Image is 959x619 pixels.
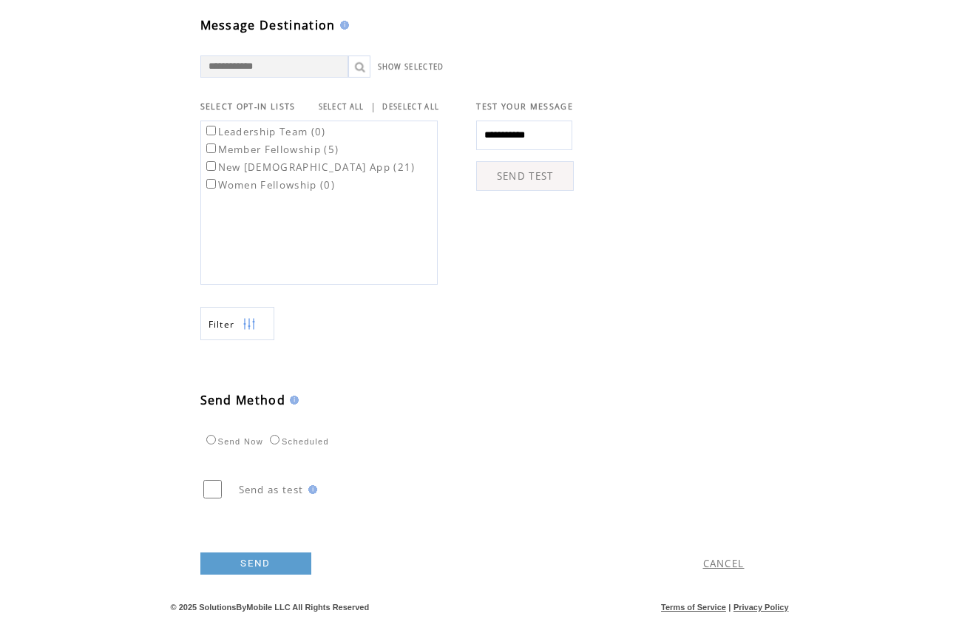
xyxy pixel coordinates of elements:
span: TEST YOUR MESSAGE [476,101,573,112]
a: SELECT ALL [319,102,365,112]
span: Send as test [239,483,304,496]
label: Scheduled [266,437,329,446]
span: | [370,100,376,113]
label: Women Fellowship (0) [203,178,336,192]
span: Show filters [209,318,235,331]
span: © 2025 SolutionsByMobile LLC All Rights Reserved [171,603,370,612]
img: help.gif [285,396,299,405]
label: Member Fellowship (5) [203,143,339,156]
input: Member Fellowship (5) [206,143,216,153]
img: help.gif [336,21,349,30]
img: help.gif [304,485,317,494]
span: Send Method [200,392,286,408]
label: New [DEMOGRAPHIC_DATA] App (21) [203,160,416,174]
a: SEND [200,552,311,575]
label: Leadership Team (0) [203,125,326,138]
input: Scheduled [270,435,279,444]
a: SEND TEST [476,161,574,191]
a: Privacy Policy [733,603,789,612]
span: | [728,603,731,612]
input: New [DEMOGRAPHIC_DATA] App (21) [206,161,216,171]
input: Leadership Team (0) [206,126,216,135]
a: CANCEL [703,557,745,570]
input: Women Fellowship (0) [206,179,216,189]
a: SHOW SELECTED [378,62,444,72]
a: Terms of Service [661,603,726,612]
span: SELECT OPT-IN LISTS [200,101,296,112]
label: Send Now [203,437,263,446]
span: Message Destination [200,17,336,33]
img: filters.png [243,308,256,341]
input: Send Now [206,435,216,444]
a: Filter [200,307,274,340]
a: DESELECT ALL [382,102,439,112]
